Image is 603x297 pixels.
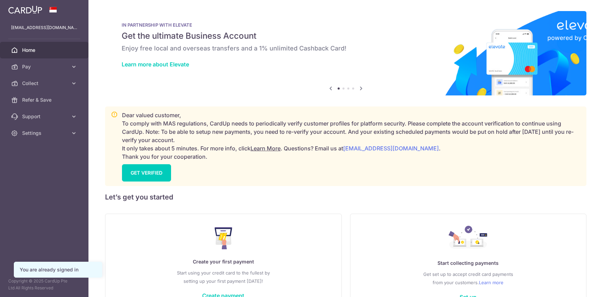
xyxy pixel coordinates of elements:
span: Refer & Save [22,96,68,103]
span: Home [22,47,68,54]
span: Support [22,113,68,120]
h5: Get the ultimate Business Account [122,30,570,41]
h6: Enjoy free local and overseas transfers and a 1% unlimited Cashback Card! [122,44,570,53]
img: CardUp [8,6,42,14]
h5: Let’s get you started [105,192,586,203]
p: Get set up to accept credit card payments from your customers. [364,270,573,287]
span: Pay [22,63,68,70]
a: [EMAIL_ADDRESS][DOMAIN_NAME] [343,145,439,152]
p: Create your first payment [119,258,328,266]
img: Renovation banner [105,11,586,95]
p: Start using your credit card to the fullest by setting up your first payment [DATE]! [119,269,328,285]
img: Make Payment [215,227,232,249]
a: Learn more [479,278,503,287]
p: [EMAIL_ADDRESS][DOMAIN_NAME] [11,24,77,31]
span: Settings [22,130,68,137]
p: Dear valued customer, To comply with MAS regulations, CardUp needs to periodically verify custome... [122,111,581,161]
p: Start collecting payments [364,259,573,267]
img: Collect Payment [449,226,488,251]
div: You are already signed in [20,266,96,273]
p: IN PARTNERSHIP WITH ELEVATE [122,22,570,28]
span: Collect [22,80,68,87]
a: GET VERIFIED [122,164,171,182]
a: Learn more about Elevate [122,61,189,68]
a: Learn More [251,145,281,152]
